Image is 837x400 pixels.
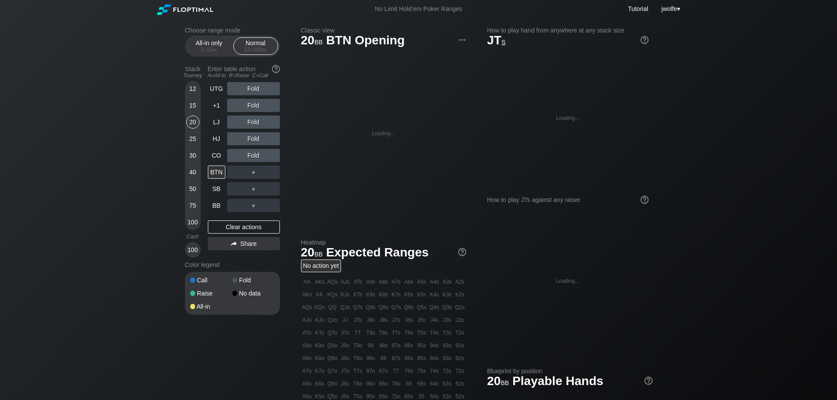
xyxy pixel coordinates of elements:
[157,4,213,15] img: Floptimal logo
[208,132,225,145] div: HJ
[186,149,199,162] div: 30
[390,352,402,364] div: 87s
[403,314,415,326] div: J6s
[232,277,275,283] div: Fold
[314,365,326,377] div: K7o
[501,36,505,46] span: s
[416,301,428,314] div: Q5s
[326,314,339,326] div: QJo
[377,276,390,288] div: A8s
[390,327,402,339] div: T7s
[301,259,341,272] div: No action yet
[377,339,390,352] div: 98s
[208,62,280,82] div: Enter table action
[190,277,232,283] div: Call
[454,365,466,377] div: 72s
[487,33,506,47] span: JT
[501,377,509,387] span: bb
[301,314,313,326] div: AJo
[301,365,313,377] div: A7o
[227,199,280,212] div: ＋
[377,378,390,390] div: 86o
[441,288,453,301] div: K3s
[186,216,199,229] div: 100
[314,339,326,352] div: K9o
[454,276,466,288] div: A2s
[365,339,377,352] div: 99
[486,375,511,389] span: 20
[365,301,377,314] div: Q9s
[208,199,225,212] div: BB
[339,314,351,326] div: JJ
[227,82,280,95] div: Fold
[326,327,339,339] div: QTo
[352,288,364,301] div: KTs
[403,276,415,288] div: A6s
[416,378,428,390] div: 65s
[227,182,280,195] div: ＋
[377,314,390,326] div: J8s
[326,352,339,364] div: Q8o
[315,36,323,46] span: bb
[428,365,441,377] div: 74s
[487,27,649,34] h2: How to play hand from anywhere at any stack size
[441,301,453,314] div: Q3s
[315,249,323,258] span: bb
[457,35,467,45] img: ellipsis.fd386fe8.svg
[314,288,326,301] div: KK
[428,339,441,352] div: 94s
[428,352,441,364] div: 84s
[227,166,280,179] div: ＋
[352,352,364,364] div: T8o
[372,130,395,137] div: Loading...
[390,378,402,390] div: 76o
[428,314,441,326] div: J4s
[301,352,313,364] div: A8o
[403,365,415,377] div: 76s
[365,365,377,377] div: 97o
[232,290,275,296] div: No data
[457,247,467,257] img: help.32db89a4.svg
[640,35,649,45] img: help.32db89a4.svg
[339,288,351,301] div: KJs
[416,365,428,377] div: 75s
[208,237,280,250] div: Share
[362,5,475,14] div: No Limit Hold’em Poker Ranges
[301,327,313,339] div: ATo
[213,47,217,53] span: bb
[365,314,377,326] div: J9s
[556,278,580,284] div: Loading...
[326,288,339,301] div: KQs
[640,195,649,205] img: help.32db89a4.svg
[390,365,402,377] div: 77
[208,72,280,79] div: A=All-in R=Raise C=Call
[339,339,351,352] div: J9o
[301,27,466,34] h2: Classic view
[441,276,453,288] div: A3s
[208,149,225,162] div: CO
[271,64,281,74] img: help.32db89a4.svg
[365,276,377,288] div: A9s
[659,4,681,14] div: ▾
[301,245,466,259] h1: Expected Ranges
[181,234,204,240] div: Cash
[208,182,225,195] div: SB
[185,27,280,34] h2: Choose range mode
[416,339,428,352] div: 95s
[186,82,199,95] div: 12
[339,327,351,339] div: JTo
[390,288,402,301] div: K7s
[326,378,339,390] div: Q6o
[428,327,441,339] div: T4s
[416,352,428,364] div: 85s
[314,352,326,364] div: K8o
[403,352,415,364] div: 86s
[301,239,466,246] h2: Heatmap
[352,365,364,377] div: T7o
[416,327,428,339] div: T5s
[339,365,351,377] div: J7o
[454,327,466,339] div: T2s
[628,5,648,12] a: Tutorial
[314,301,326,314] div: KQo
[190,290,232,296] div: Raise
